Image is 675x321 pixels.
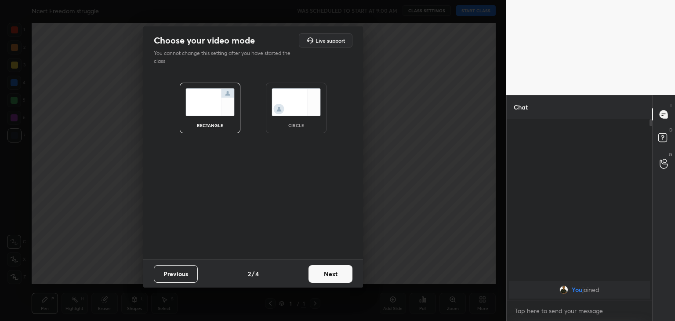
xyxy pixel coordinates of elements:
span: You [572,286,582,293]
img: circleScreenIcon.acc0effb.svg [272,88,321,116]
p: D [669,127,672,133]
p: T [670,102,672,109]
span: joined [582,286,599,293]
div: grid [507,279,652,300]
img: 25fcddf6084340b8b5330c9eff3a7161.jpg [559,285,568,294]
p: G [669,151,672,158]
h5: Live support [316,38,345,43]
p: Chat [507,95,535,119]
h4: 2 [248,269,251,278]
img: normalScreenIcon.ae25ed63.svg [185,88,235,116]
h4: / [252,269,254,278]
p: You cannot change this setting after you have started the class [154,49,296,65]
div: circle [279,123,314,128]
button: Previous [154,265,198,283]
h4: 4 [255,269,259,278]
div: rectangle [192,123,228,128]
h2: Choose your video mode [154,35,255,46]
button: Next [308,265,352,283]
